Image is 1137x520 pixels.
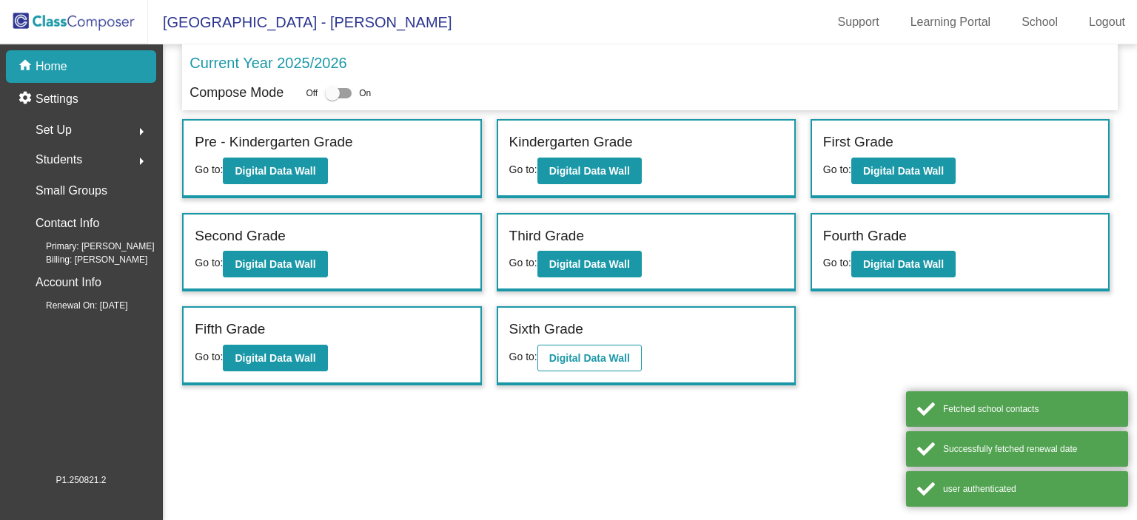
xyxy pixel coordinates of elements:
[36,272,101,293] p: Account Info
[148,10,452,34] span: [GEOGRAPHIC_DATA] - [PERSON_NAME]
[863,258,944,270] b: Digital Data Wall
[235,352,315,364] b: Digital Data Wall
[823,257,851,269] span: Go to:
[509,132,633,153] label: Kindergarten Grade
[823,226,907,247] label: Fourth Grade
[549,352,630,364] b: Digital Data Wall
[133,123,150,141] mat-icon: arrow_right
[851,158,956,184] button: Digital Data Wall
[943,402,1117,416] div: Fetched school contacts
[549,258,630,270] b: Digital Data Wall
[195,351,223,362] span: Go to:
[18,58,36,75] mat-icon: home
[943,442,1117,456] div: Successfully fetched renewal date
[195,319,265,340] label: Fifth Grade
[509,163,537,175] span: Go to:
[537,158,642,184] button: Digital Data Wall
[36,90,78,108] p: Settings
[509,351,537,362] span: Go to:
[823,163,851,175] span: Go to:
[509,226,584,247] label: Third Grade
[899,10,1003,34] a: Learning Portal
[223,251,327,277] button: Digital Data Wall
[549,165,630,177] b: Digital Data Wall
[195,226,286,247] label: Second Grade
[189,52,346,74] p: Current Year 2025/2026
[537,251,642,277] button: Digital Data Wall
[306,87,318,100] span: Off
[359,87,371,100] span: On
[943,482,1117,496] div: user authenticated
[36,149,82,170] span: Students
[823,132,893,153] label: First Grade
[36,58,67,75] p: Home
[851,251,956,277] button: Digital Data Wall
[235,165,315,177] b: Digital Data Wall
[22,299,127,312] span: Renewal On: [DATE]
[22,253,147,266] span: Billing: [PERSON_NAME]
[195,257,223,269] span: Go to:
[509,319,583,340] label: Sixth Grade
[22,240,155,253] span: Primary: [PERSON_NAME]
[189,83,284,103] p: Compose Mode
[863,165,944,177] b: Digital Data Wall
[537,345,642,371] button: Digital Data Wall
[223,158,327,184] button: Digital Data Wall
[826,10,891,34] a: Support
[36,120,72,141] span: Set Up
[195,163,223,175] span: Go to:
[1010,10,1070,34] a: School
[223,345,327,371] button: Digital Data Wall
[235,258,315,270] b: Digital Data Wall
[133,152,150,170] mat-icon: arrow_right
[36,180,107,201] p: Small Groups
[18,90,36,108] mat-icon: settings
[36,213,99,234] p: Contact Info
[509,257,537,269] span: Go to:
[1077,10,1137,34] a: Logout
[195,132,352,153] label: Pre - Kindergarten Grade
